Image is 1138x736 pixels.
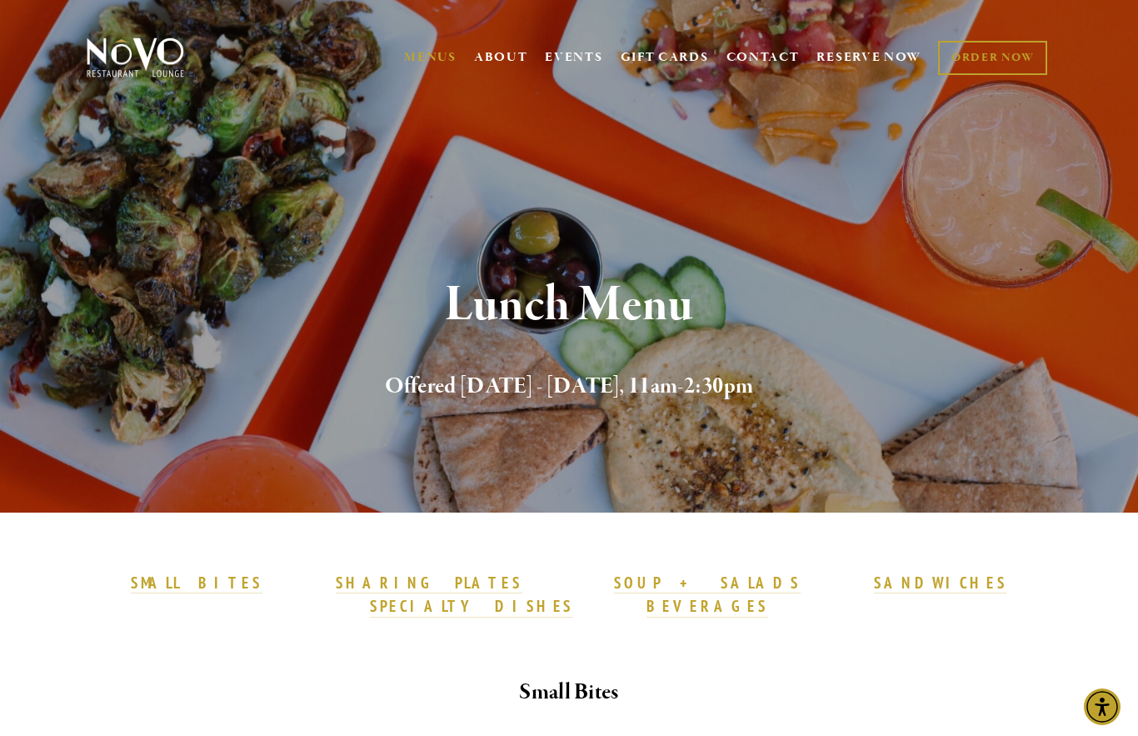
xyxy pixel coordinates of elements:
a: RESERVE NOW [816,42,921,73]
strong: SMALL BITES [131,573,262,593]
strong: SOUP + SALADS [614,573,801,593]
strong: BEVERAGES [646,596,768,616]
strong: SANDWICHES [874,573,1007,593]
strong: SPECIALTY DISHES [370,596,573,616]
h1: Lunch Menu [112,278,1026,333]
h2: Offered [DATE] - [DATE], 11am-2:30pm [112,369,1026,404]
a: SOUP + SALADS [614,573,801,594]
strong: SHARING PLATES [336,573,522,593]
a: SPECIALTY DISHES [370,596,573,618]
a: SHARING PLATES [336,573,522,594]
a: CONTACT [726,42,800,73]
a: ABOUT [474,49,528,66]
a: GIFT CARDS [621,42,709,73]
a: BEVERAGES [646,596,768,618]
div: Accessibility Menu [1084,688,1121,725]
a: SANDWICHES [874,573,1007,594]
a: SMALL BITES [131,573,262,594]
strong: Small Bites [519,678,618,707]
a: EVENTS [545,49,602,66]
a: MENUS [404,49,457,66]
a: ORDER NOW [938,41,1047,75]
img: Novo Restaurant &amp; Lounge [83,37,187,78]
